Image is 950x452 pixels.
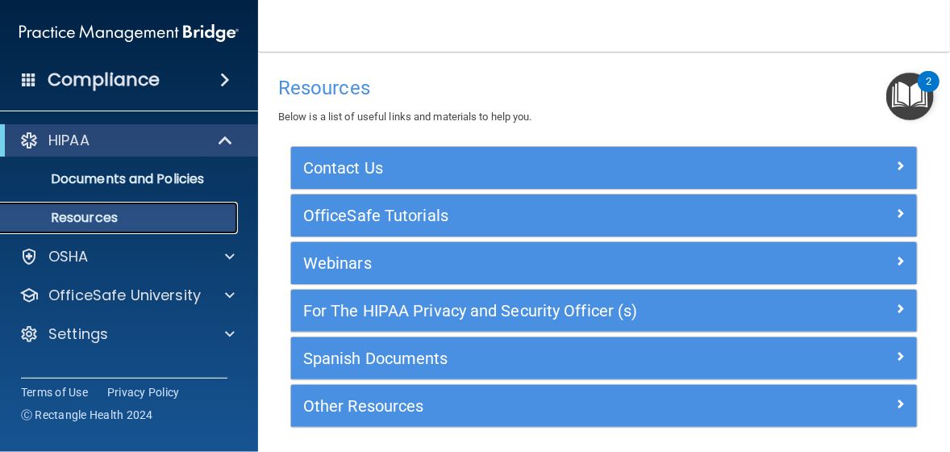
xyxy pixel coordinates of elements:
[19,324,235,344] a: Settings
[303,393,905,419] a: Other Resources
[303,302,748,320] h5: For The HIPAA Privacy and Security Officer (s)
[48,69,160,91] h4: Compliance
[303,254,748,272] h5: Webinars
[886,73,934,120] button: Open Resource Center, 2 new notifications
[48,286,201,305] p: OfficeSafe University
[303,155,905,181] a: Contact Us
[303,298,905,324] a: For The HIPAA Privacy and Security Officer (s)
[303,203,905,228] a: OfficeSafe Tutorials
[48,324,108,344] p: Settings
[303,207,748,224] h5: OfficeSafe Tutorials
[48,131,90,150] p: HIPAA
[21,384,88,400] a: Terms of Use
[671,337,931,402] iframe: Drift Widget Chat Controller
[926,82,931,103] div: 2
[303,345,905,371] a: Spanish Documents
[10,210,231,226] p: Resources
[303,349,748,367] h5: Spanish Documents
[303,250,905,276] a: Webinars
[278,111,532,123] span: Below is a list of useful links and materials to help you.
[303,397,748,415] h5: Other Resources
[48,247,89,266] p: OSHA
[278,77,930,98] h4: Resources
[107,384,180,400] a: Privacy Policy
[19,17,239,49] img: PMB logo
[10,171,231,187] p: Documents and Policies
[19,131,234,150] a: HIPAA
[19,286,235,305] a: OfficeSafe University
[19,247,235,266] a: OSHA
[303,159,748,177] h5: Contact Us
[21,407,153,423] span: Ⓒ Rectangle Health 2024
